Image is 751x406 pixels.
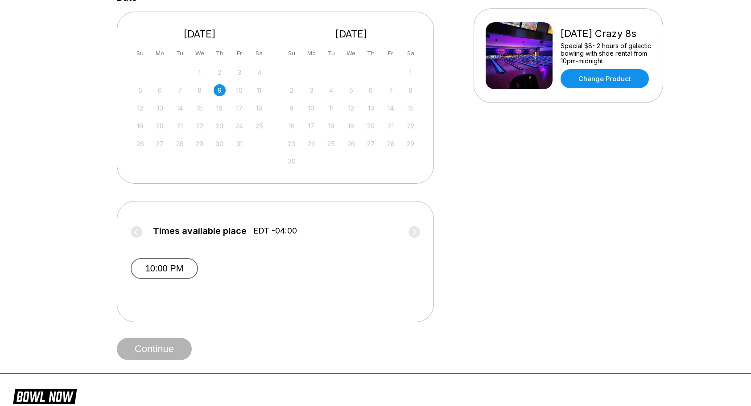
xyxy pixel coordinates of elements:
div: Not available Wednesday, October 22nd, 2025 [194,120,206,132]
div: Not available Friday, November 7th, 2025 [385,84,397,96]
div: Not available Tuesday, October 28th, 2025 [174,138,186,150]
div: Not available Wednesday, October 29th, 2025 [194,138,206,150]
div: Su [134,47,146,59]
div: Not available Saturday, November 22nd, 2025 [404,120,417,132]
div: Not available Thursday, October 16th, 2025 [214,102,226,114]
div: Th [365,47,377,59]
div: Not available Saturday, November 1st, 2025 [404,66,417,78]
div: Not available Sunday, November 16th, 2025 [285,120,297,132]
div: Mo [305,47,318,59]
div: Not available Thursday, November 27th, 2025 [365,138,377,150]
div: Not available Monday, October 27th, 2025 [154,138,166,150]
div: Not available Saturday, November 29th, 2025 [404,138,417,150]
div: Special $8- 2 hours of galactic bowling with shoe rental from 10pm-midnight [561,42,651,65]
div: Not available Saturday, October 4th, 2025 [253,66,265,78]
div: month 2025-10 [133,66,267,150]
div: Not available Sunday, November 2nd, 2025 [285,84,297,96]
div: Not available Friday, October 3rd, 2025 [233,66,245,78]
div: Not available Tuesday, October 7th, 2025 [174,84,186,96]
div: month 2025-11 [285,66,418,168]
div: Not available Friday, November 14th, 2025 [385,102,397,114]
div: Not available Wednesday, November 19th, 2025 [345,120,357,132]
div: Not available Saturday, October 18th, 2025 [253,102,265,114]
div: Not available Thursday, November 20th, 2025 [365,120,377,132]
div: Su [285,47,297,59]
div: Not available Wednesday, November 26th, 2025 [345,138,357,150]
div: [DATE] Crazy 8s [561,28,651,40]
a: Change Product [561,69,649,88]
span: EDT -04:00 [253,226,297,236]
div: Not available Monday, November 3rd, 2025 [305,84,318,96]
div: Not available Saturday, October 25th, 2025 [253,120,265,132]
div: Not available Sunday, November 30th, 2025 [285,155,297,167]
div: We [345,47,357,59]
div: Tu [174,47,186,59]
div: Fr [233,47,245,59]
div: Not available Sunday, October 12th, 2025 [134,102,146,114]
button: 10:00 PM [131,258,198,279]
div: Not available Thursday, October 2nd, 2025 [214,66,226,78]
div: Not available Monday, November 17th, 2025 [305,120,318,132]
span: Times available place [153,226,247,236]
div: Not available Tuesday, November 11th, 2025 [325,102,337,114]
div: Not available Friday, November 28th, 2025 [385,138,397,150]
div: Not available Monday, November 24th, 2025 [305,138,318,150]
div: Not available Saturday, October 11th, 2025 [253,84,265,96]
div: Not available Saturday, November 15th, 2025 [404,102,417,114]
div: Mo [154,47,166,59]
div: Not available Saturday, November 8th, 2025 [404,84,417,96]
div: Sa [404,47,417,59]
div: Not available Tuesday, November 18th, 2025 [325,120,337,132]
div: Tu [325,47,337,59]
div: Not available Friday, October 10th, 2025 [233,84,245,96]
div: Not available Monday, October 13th, 2025 [154,102,166,114]
div: Not available Tuesday, October 14th, 2025 [174,102,186,114]
div: Not available Wednesday, November 5th, 2025 [345,84,357,96]
div: [DATE] [131,28,269,40]
div: Sa [253,47,265,59]
div: Not available Friday, October 17th, 2025 [233,102,245,114]
div: Not available Thursday, November 13th, 2025 [365,102,377,114]
div: Not available Sunday, November 9th, 2025 [285,102,297,114]
div: Not available Wednesday, October 1st, 2025 [194,66,206,78]
div: Choose Thursday, October 9th, 2025 [214,84,226,96]
div: Not available Wednesday, October 15th, 2025 [194,102,206,114]
div: We [194,47,206,59]
div: Not available Monday, October 6th, 2025 [154,84,166,96]
div: Not available Thursday, October 23rd, 2025 [214,120,226,132]
div: Not available Tuesday, November 4th, 2025 [325,84,337,96]
div: Th [214,47,226,59]
div: Not available Tuesday, October 21st, 2025 [174,120,186,132]
div: Not available Friday, November 21st, 2025 [385,120,397,132]
div: Not available Friday, October 31st, 2025 [233,138,245,150]
div: Not available Wednesday, October 8th, 2025 [194,84,206,96]
div: Not available Thursday, October 30th, 2025 [214,138,226,150]
div: Not available Thursday, November 6th, 2025 [365,84,377,96]
div: Not available Friday, October 24th, 2025 [233,120,245,132]
div: Not available Wednesday, November 12th, 2025 [345,102,357,114]
img: Thursday Crazy 8s [486,22,553,89]
div: Not available Tuesday, November 25th, 2025 [325,138,337,150]
div: Not available Sunday, October 26th, 2025 [134,138,146,150]
div: Not available Sunday, October 19th, 2025 [134,120,146,132]
div: Not available Sunday, November 23rd, 2025 [285,138,297,150]
div: Fr [385,47,397,59]
div: Not available Monday, October 20th, 2025 [154,120,166,132]
div: Not available Sunday, October 5th, 2025 [134,84,146,96]
div: Not available Monday, November 10th, 2025 [305,102,318,114]
div: [DATE] [282,28,421,40]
